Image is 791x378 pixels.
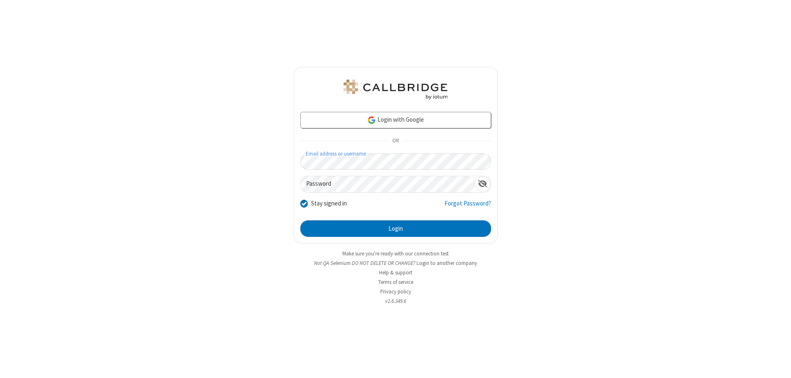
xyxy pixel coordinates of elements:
button: Login [300,220,491,237]
img: QA Selenium DO NOT DELETE OR CHANGE [342,80,449,99]
iframe: Chat [770,357,785,372]
li: Not QA Selenium DO NOT DELETE OR CHANGE? [294,259,498,267]
a: Help & support [379,269,412,276]
a: Forgot Password? [445,199,491,215]
a: Make sure you're ready with our connection test [342,250,449,257]
a: Terms of service [378,279,413,286]
span: OR [389,135,402,147]
a: Privacy policy [380,288,411,295]
input: Password [301,176,475,192]
div: Show password [475,176,491,191]
img: google-icon.png [367,116,376,125]
button: Login to another company [417,259,477,267]
a: Login with Google [300,112,491,128]
li: v2.6.349.6 [294,297,498,305]
input: Email address or username [300,154,491,170]
label: Stay signed in [311,199,347,208]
